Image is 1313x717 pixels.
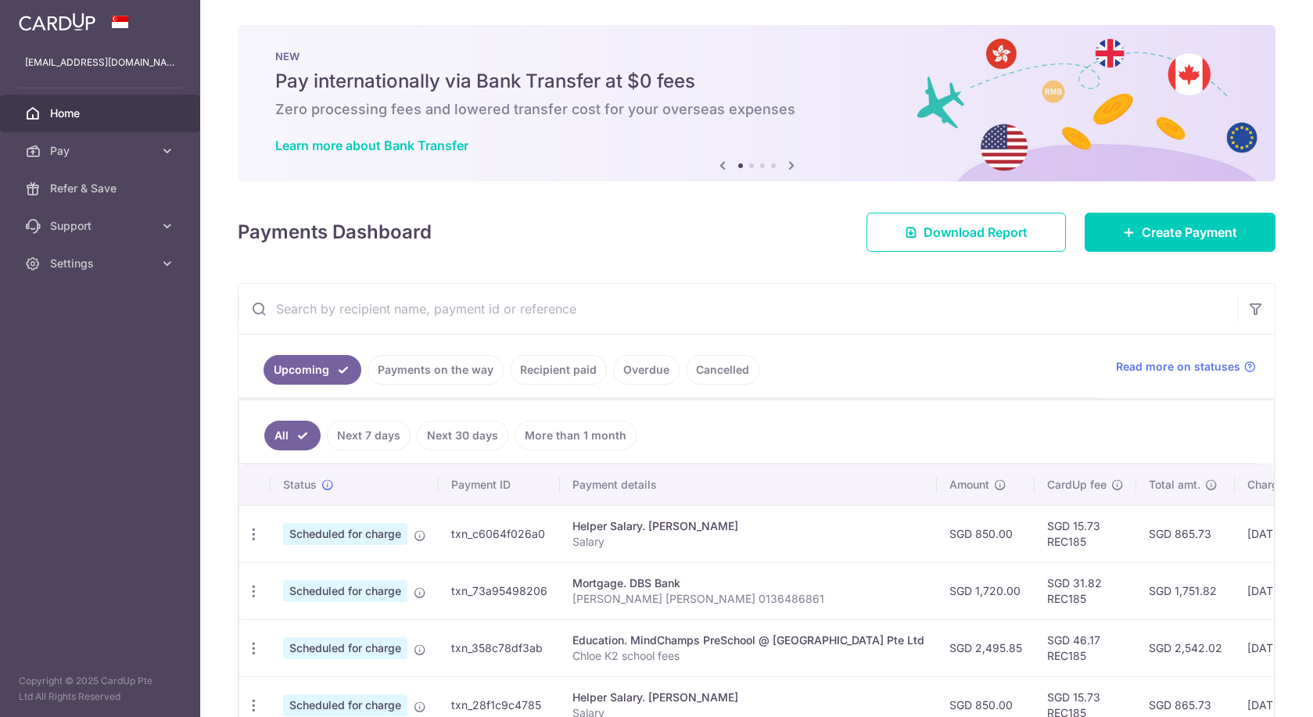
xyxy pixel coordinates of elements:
span: Scheduled for charge [283,580,407,602]
td: SGD 31.82 REC185 [1035,562,1136,619]
td: SGD 2,495.85 [937,619,1035,676]
td: SGD 1,751.82 [1136,562,1235,619]
td: txn_c6064f026a0 [439,505,560,562]
p: [PERSON_NAME] [PERSON_NAME] 0136486861 [572,591,924,607]
span: Refer & Save [50,181,153,196]
span: Amount [949,477,989,493]
td: SGD 46.17 REC185 [1035,619,1136,676]
span: Pay [50,143,153,159]
span: Create Payment [1142,223,1237,242]
span: Charge date [1247,477,1311,493]
input: Search by recipient name, payment id or reference [239,284,1237,334]
p: [EMAIL_ADDRESS][DOMAIN_NAME] [25,55,175,70]
h4: Payments Dashboard [238,218,432,246]
span: Download Report [924,223,1028,242]
span: CardUp fee [1047,477,1107,493]
a: Create Payment [1085,213,1275,252]
a: All [264,421,321,450]
span: Read more on statuses [1116,359,1240,375]
a: Recipient paid [510,355,607,385]
a: Upcoming [264,355,361,385]
span: Scheduled for charge [283,523,407,545]
td: txn_73a95498206 [439,562,560,619]
h5: Pay internationally via Bank Transfer at $0 fees [275,69,1238,94]
h6: Zero processing fees and lowered transfer cost for your overseas expenses [275,100,1238,119]
span: Settings [50,256,153,271]
a: Next 30 days [417,421,508,450]
div: Mortgage. DBS Bank [572,575,924,591]
span: Scheduled for charge [283,694,407,716]
td: SGD 865.73 [1136,505,1235,562]
span: Support [50,218,153,234]
td: SGD 1,720.00 [937,562,1035,619]
span: Scheduled for charge [283,637,407,659]
p: Chloe K2 school fees [572,648,924,664]
a: Overdue [613,355,680,385]
span: Home [50,106,153,121]
a: More than 1 month [515,421,637,450]
a: Cancelled [686,355,759,385]
div: Helper Salary. [PERSON_NAME] [572,690,924,705]
div: Education. MindChamps PreSchool @ [GEOGRAPHIC_DATA] Pte Ltd [572,633,924,648]
a: Download Report [866,213,1066,252]
td: txn_358c78df3ab [439,619,560,676]
td: SGD 850.00 [937,505,1035,562]
img: Bank transfer banner [238,25,1275,181]
th: Payment ID [439,464,560,505]
a: Learn more about Bank Transfer [275,138,468,153]
div: Helper Salary. [PERSON_NAME] [572,518,924,534]
p: Salary [572,534,924,550]
td: SGD 15.73 REC185 [1035,505,1136,562]
span: Status [283,477,317,493]
p: NEW [275,50,1238,63]
a: Read more on statuses [1116,359,1256,375]
img: CardUp [19,13,95,31]
span: Total amt. [1149,477,1200,493]
td: SGD 2,542.02 [1136,619,1235,676]
a: Payments on the way [368,355,504,385]
a: Next 7 days [327,421,411,450]
th: Payment details [560,464,937,505]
